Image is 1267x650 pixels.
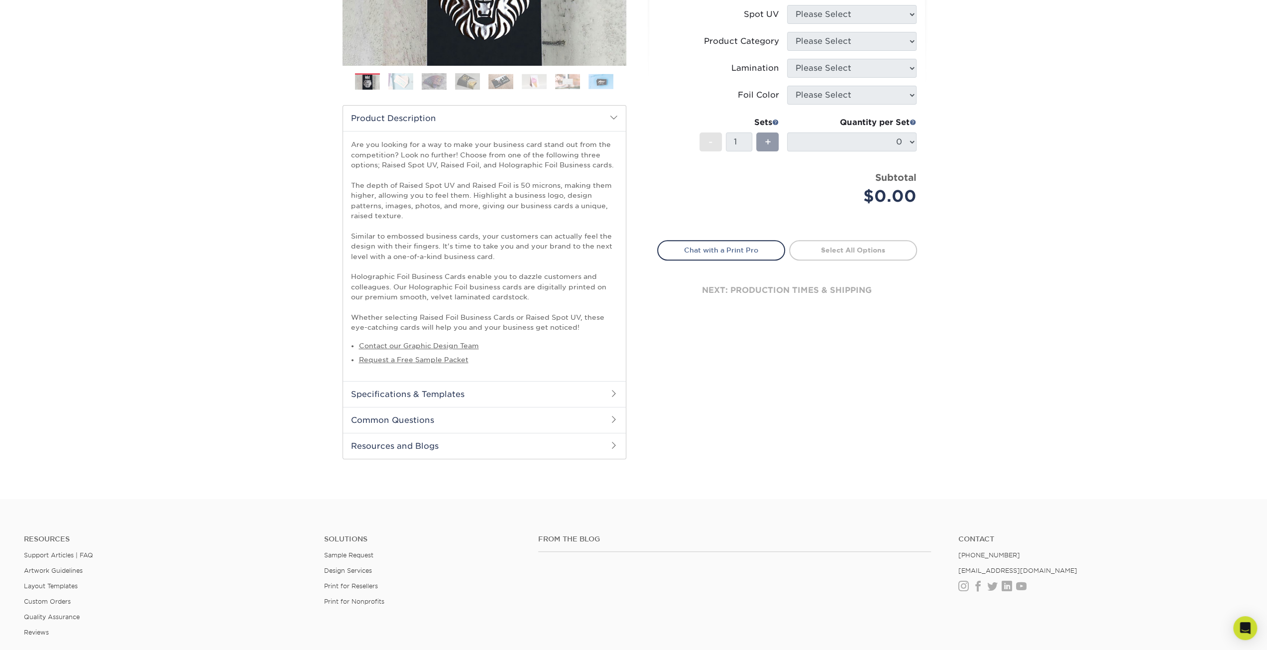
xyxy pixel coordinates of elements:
[789,240,917,260] a: Select All Options
[731,62,779,74] div: Lamination
[24,582,78,590] a: Layout Templates
[958,535,1243,543] a: Contact
[488,74,513,89] img: Business Cards 05
[555,74,580,89] img: Business Cards 07
[324,567,372,574] a: Design Services
[795,184,917,208] div: $0.00
[958,551,1020,559] a: [PHONE_NUMBER]
[388,73,413,90] img: Business Cards 02
[343,106,626,131] h2: Product Description
[24,551,93,559] a: Support Articles | FAQ
[1233,616,1257,640] div: Open Intercom Messenger
[657,240,785,260] a: Chat with a Print Pro
[744,8,779,20] div: Spot UV
[343,407,626,433] h2: Common Questions
[522,74,547,89] img: Business Cards 06
[699,117,779,129] div: Sets
[359,356,468,364] a: Request a Free Sample Packet
[324,551,373,559] a: Sample Request
[355,70,380,95] img: Business Cards 01
[324,582,378,590] a: Print for Resellers
[708,134,713,149] span: -
[24,613,80,621] a: Quality Assurance
[958,567,1077,574] a: [EMAIL_ADDRESS][DOMAIN_NAME]
[657,260,917,320] div: next: production times & shipping
[787,117,917,129] div: Quantity per Set
[324,535,523,543] h4: Solutions
[24,598,71,605] a: Custom Orders
[875,172,917,183] strong: Subtotal
[324,598,384,605] a: Print for Nonprofits
[351,139,618,332] p: Are you looking for a way to make your business card stand out from the competition? Look no furt...
[455,73,480,90] img: Business Cards 04
[343,381,626,407] h2: Specifications & Templates
[738,89,779,101] div: Foil Color
[343,433,626,459] h2: Resources and Blogs
[24,567,83,574] a: Artwork Guidelines
[588,74,613,89] img: Business Cards 08
[24,535,309,543] h4: Resources
[704,35,779,47] div: Product Category
[764,134,771,149] span: +
[422,73,447,90] img: Business Cards 03
[359,342,479,350] a: Contact our Graphic Design Team
[538,535,931,543] h4: From the Blog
